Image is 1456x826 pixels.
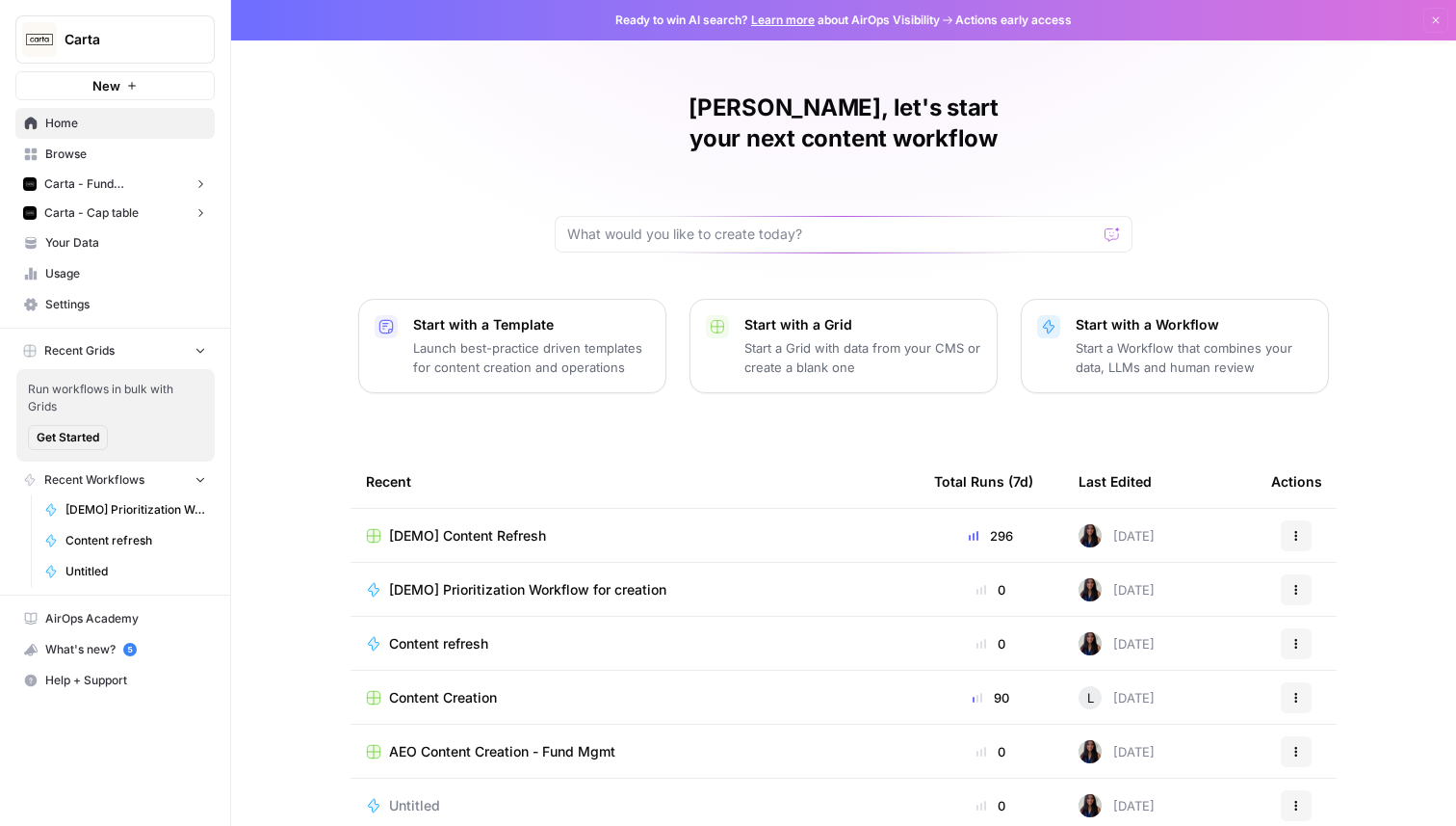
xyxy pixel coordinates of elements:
p: Launch best-practice driven templates for content creation and operations [413,338,650,377]
text: 5 [127,645,132,654]
img: Carta Logo [22,22,57,57]
img: rox323kbkgutb4wcij4krxobkpon [1079,740,1102,763]
a: Untitled [366,796,903,815]
a: AEO Content Creation - Fund Mgmt [366,742,903,761]
div: 296 [934,526,1048,546]
a: [DEMO] Prioritization Workflow for creation [36,494,215,525]
span: Recent Workflows [44,471,144,489]
span: Content refresh [65,532,206,549]
p: Start a Grid with data from your CMS or create a blank one [744,338,981,377]
div: 0 [934,634,1048,653]
span: New [92,76,120,95]
p: Start with a Workflow [1076,315,1313,334]
span: [DEMO] Prioritization Workflow for creation [65,501,206,519]
a: 5 [123,643,137,656]
a: Untitled [36,556,215,587]
span: Usage [45,265,206,282]
button: Start with a WorkflowStart a Workflow that combines your data, LLMs and human review [1021,299,1329,393]
a: Home [15,108,215,139]
span: [DEMO] Prioritization Workflow for creation [389,580,666,600]
a: Content refresh [36,525,215,556]
span: AirOps Academy [45,610,206,627]
div: [DATE] [1079,686,1155,709]
img: c35yeiwf0qjehltklbh57st2xhbo [23,177,37,191]
span: Carta [65,30,181,49]
span: Recent Grids [44,342,115,360]
span: Content Creation [389,688,497,707]
div: [DATE] [1079,740,1155,763]
div: 0 [934,796,1048,815]
div: What's new? [16,635,214,664]
input: What would you like to create today? [567,225,1097,244]
p: Start with a Grid [744,315,981,334]
button: Get Started [28,425,108,450]
img: rox323kbkgutb4wcij4krxobkpon [1079,524,1102,547]
a: Browse [15,139,215,170]
span: Settings [45,296,206,313]
img: c35yeiwf0qjehltklbh57st2xhbo [23,206,37,220]
span: Get Started [37,429,99,446]
a: Learn more [751,13,815,27]
img: rox323kbkgutb4wcij4krxobkpon [1079,578,1102,601]
div: 90 [934,688,1048,707]
span: Carta - Fund Administration [44,175,186,193]
button: Help + Support [15,665,215,696]
div: [DATE] [1079,524,1155,547]
a: Your Data [15,227,215,258]
div: 0 [934,580,1048,600]
button: Start with a GridStart a Grid with data from your CMS or create a blank one [689,299,998,393]
button: Start with a TemplateLaunch best-practice driven templates for content creation and operations [358,299,666,393]
div: Actions [1271,455,1322,508]
span: Browse [45,146,206,163]
button: Recent Grids [15,336,215,365]
a: Settings [15,289,215,320]
span: Run workflows in bulk with Grids [28,381,203,415]
button: Carta - Cap table [15,199,215,227]
a: Content refresh [366,634,903,653]
div: [DATE] [1079,794,1155,817]
img: rox323kbkgutb4wcij4krxobkpon [1079,794,1102,817]
a: Usage [15,258,215,289]
img: rox323kbkgutb4wcij4krxobkpon [1079,632,1102,655]
span: Actions early access [955,12,1072,29]
span: Home [45,115,206,132]
span: Untitled [389,796,440,815]
span: Help + Support [45,672,206,689]
button: Recent Workflows [15,466,215,494]
p: Start a Workflow that combines your data, LLMs and human review [1076,338,1313,377]
div: Last Edited [1079,455,1152,508]
button: Workspace: Carta [15,15,215,64]
a: AirOps Academy [15,603,215,634]
button: What's new? 5 [15,634,215,665]
span: Ready to win AI search? about AirOps Visibility [615,12,940,29]
p: Start with a Template [413,315,650,334]
button: Carta - Fund Administration [15,170,215,199]
span: AEO Content Creation - Fund Mgmt [389,742,615,761]
div: 0 [934,742,1048,761]
button: New [15,71,215,100]
span: L [1087,688,1094,707]
a: Content Creation [366,688,903,707]
span: Your Data [45,234,206,252]
a: [DEMO] Prioritization Workflow for creation [366,580,903,600]
div: [DATE] [1079,632,1155,655]
span: Untitled [65,563,206,580]
div: [DATE] [1079,578,1155,601]
a: [DEMO] Content Refresh [366,526,903,546]
div: Recent [366,455,903,508]
div: Total Runs (7d) [934,455,1033,508]
span: [DEMO] Content Refresh [389,526,546,546]
span: Content refresh [389,634,488,653]
span: Carta - Cap table [44,204,139,222]
h1: [PERSON_NAME], let's start your next content workflow [555,93,1132,154]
